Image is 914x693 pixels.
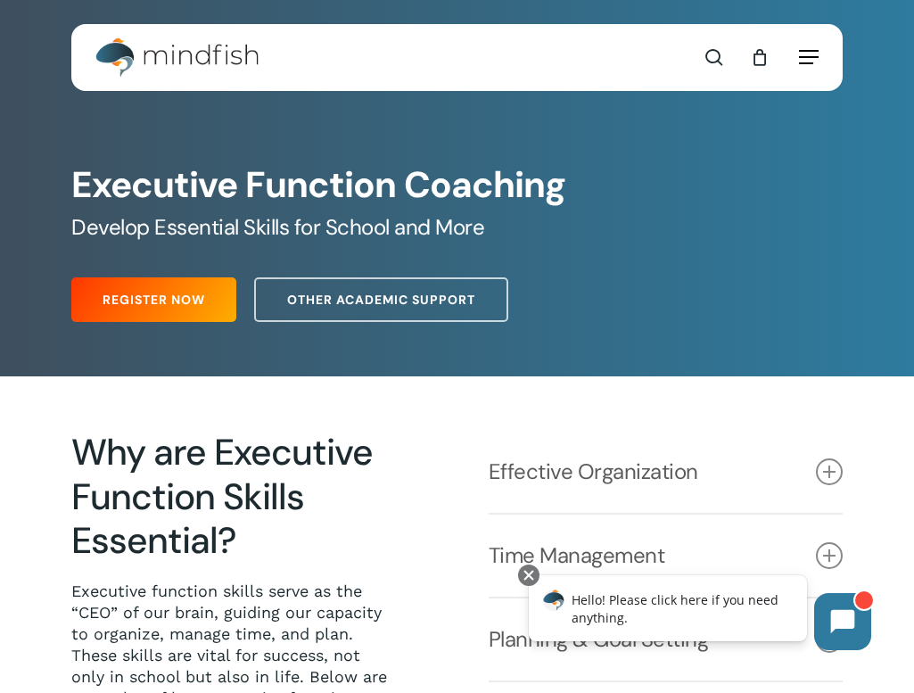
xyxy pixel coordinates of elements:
a: Register Now [71,277,236,322]
a: Effective Organization [489,431,844,513]
span: Other Academic Support [287,291,475,309]
a: Planning & Goal Setting [489,598,844,681]
h5: Develop Essential Skills for School and More [71,213,843,242]
iframe: Chatbot [510,561,889,668]
a: Time Management [489,515,844,597]
h1: Executive Function Coaching [71,164,843,207]
h2: Why are Executive Function Skills Essential? [71,431,396,563]
header: Main Menu [71,24,843,91]
a: Cart [750,47,770,67]
a: Other Academic Support [254,277,508,322]
a: Navigation Menu [799,48,819,66]
span: Register Now [103,291,205,309]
